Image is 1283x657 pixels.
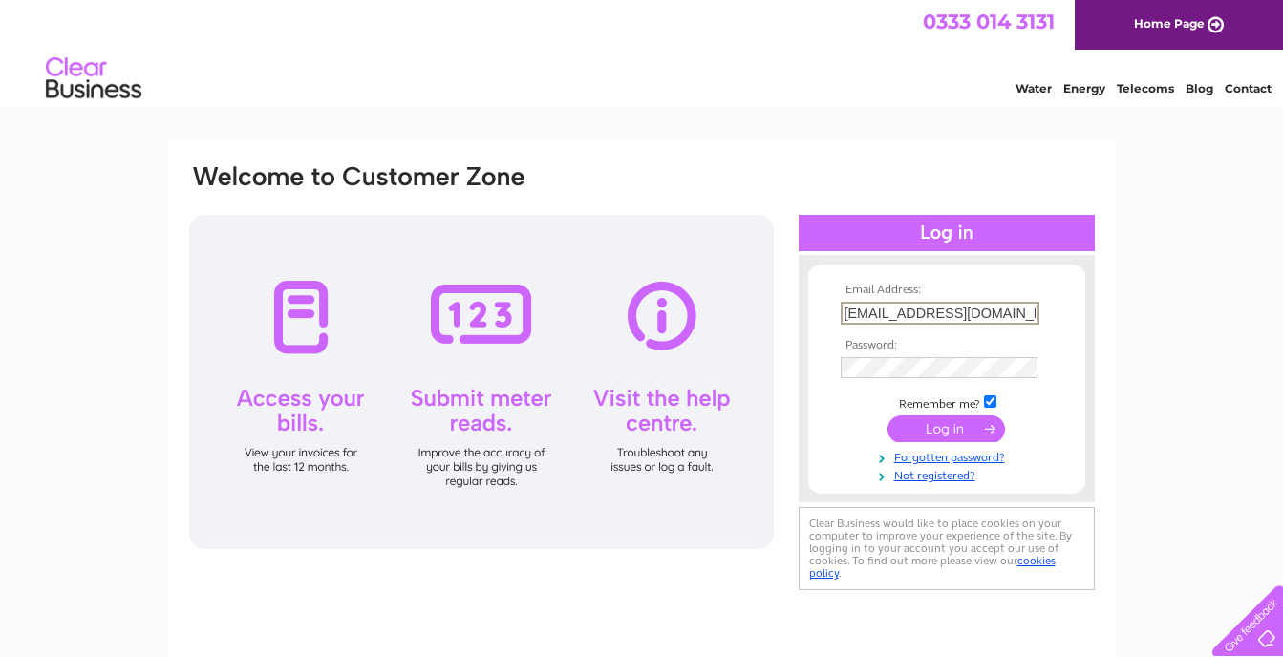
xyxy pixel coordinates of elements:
[191,11,1094,93] div: Clear Business is a trading name of Verastar Limited (registered in [GEOGRAPHIC_DATA] No. 3667643...
[887,415,1005,442] input: Submit
[1186,81,1213,95] a: Blog
[836,392,1058,412] td: Remember me?
[45,50,142,108] img: logo.png
[1225,81,1272,95] a: Contact
[1016,81,1052,95] a: Water
[841,447,1058,465] a: Forgotten password?
[841,465,1058,483] a: Not registered?
[1063,81,1105,95] a: Energy
[1117,81,1174,95] a: Telecoms
[923,10,1055,33] a: 0333 014 3131
[809,554,1056,580] a: cookies policy
[799,507,1095,590] div: Clear Business would like to place cookies on your computer to improve your experience of the sit...
[836,339,1058,352] th: Password:
[836,284,1058,297] th: Email Address:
